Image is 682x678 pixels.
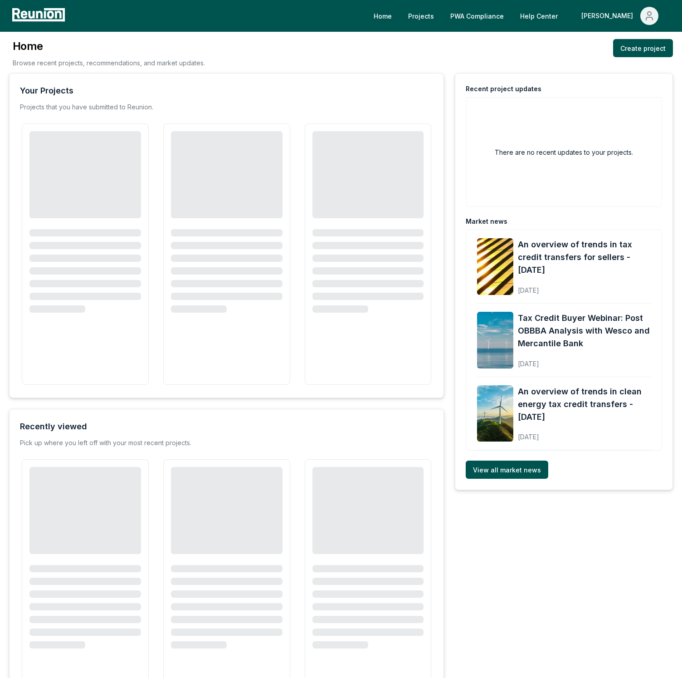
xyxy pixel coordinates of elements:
[20,84,73,97] div: Your Projects
[518,238,651,276] a: An overview of trends in tax credit transfers for sellers - [DATE]
[518,426,651,442] div: [DATE]
[581,7,637,25] div: [PERSON_NAME]
[401,7,441,25] a: Projects
[466,217,507,226] div: Market news
[366,7,673,25] nav: Main
[477,385,513,442] img: An overview of trends in clean energy tax credit transfers - August 2025
[518,279,651,295] div: [DATE]
[443,7,511,25] a: PWA Compliance
[513,7,565,25] a: Help Center
[466,84,541,93] div: Recent project updates
[574,7,666,25] button: [PERSON_NAME]
[613,39,673,57] a: Create project
[477,312,513,368] img: Tax Credit Buyer Webinar: Post OBBBA Analysis with Wesco and Mercantile Bank
[20,420,87,433] div: Recently viewed
[518,312,651,350] a: Tax Credit Buyer Webinar: Post OBBBA Analysis with Wesco and Mercantile Bank
[495,147,633,157] h2: There are no recent updates to your projects.
[20,438,191,447] div: Pick up where you left off with your most recent projects.
[13,39,205,54] h3: Home
[518,353,651,368] div: [DATE]
[20,103,153,112] p: Projects that you have submitted to Reunion.
[366,7,399,25] a: Home
[518,385,651,423] a: An overview of trends in clean energy tax credit transfers - [DATE]
[13,58,205,68] p: Browse recent projects, recommendations, and market updates.
[466,461,548,479] a: View all market news
[477,238,513,295] img: An overview of trends in tax credit transfers for sellers - September 2025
